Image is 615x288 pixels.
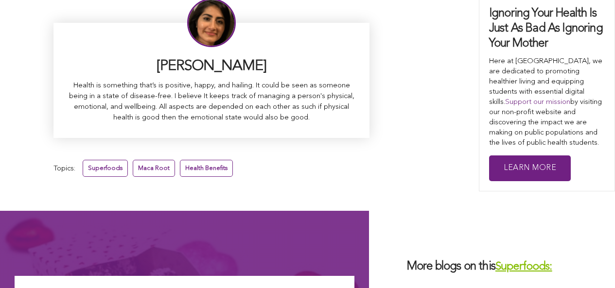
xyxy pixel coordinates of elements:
[402,259,582,274] h3: More blogs on this
[68,81,355,123] p: Health is something that’s is positive, happy, and hailing. It could be seen as someone being in ...
[133,160,175,177] a: Maca Root
[68,57,355,76] h3: [PERSON_NAME]
[53,162,75,175] span: Topics:
[489,155,571,181] a: Learn More
[566,241,615,288] iframe: Chat Widget
[180,160,233,177] a: Health Benefits
[495,261,552,272] a: Superfoods:
[83,160,128,177] a: Superfoods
